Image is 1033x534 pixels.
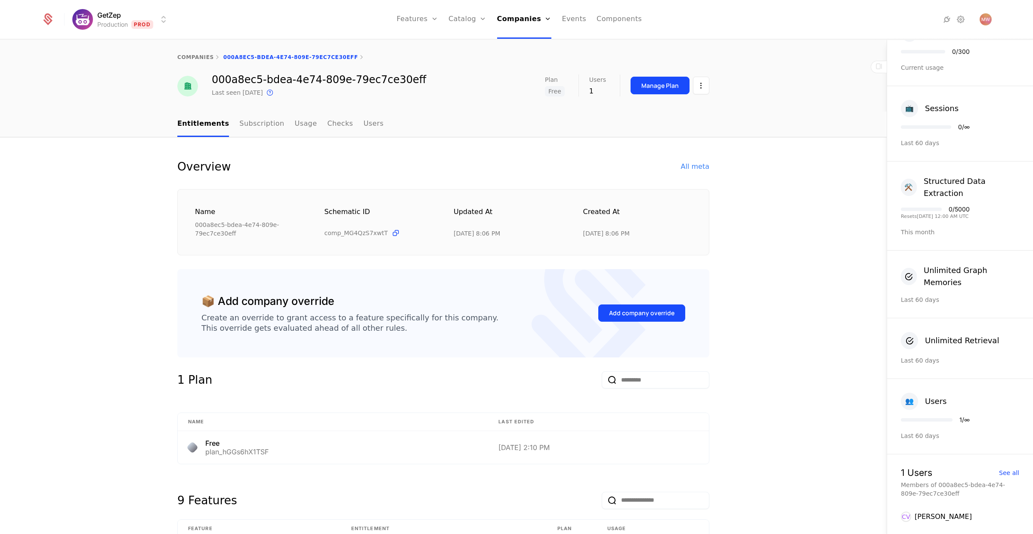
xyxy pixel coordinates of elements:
[901,175,1019,199] button: ⚒️Structured Data Extraction
[545,86,565,96] span: Free
[901,481,1019,498] div: Members of 000a8ec5-bdea-4e74-809e-79ec7ce30eff
[693,77,709,94] button: Select action
[177,76,198,96] img: 000a8ec5-bdea-4e74-809e-79ec7ce30eff
[325,229,388,237] span: comp_MG4QzS7xwtT
[212,88,263,97] div: Last seen [DATE]
[901,214,970,219] div: Resets [DATE] 12:00 AM UTC
[583,229,630,238] div: 7/28/25, 8:06 PM
[925,335,999,347] div: Unlimited Retrieval
[212,75,426,85] div: 000a8ec5-bdea-4e74-809e-79ec7ce30eff
[901,356,1019,365] div: Last 60 days
[454,229,500,238] div: 7/28/25, 8:06 PM
[901,432,1019,440] div: Last 60 days
[239,112,284,137] a: Subscription
[177,54,214,60] a: companies
[980,13,992,25] img: Matt Wood
[609,309,674,317] div: Add company override
[131,20,153,29] span: Prod
[325,207,433,225] div: Schematic ID
[915,512,972,522] div: [PERSON_NAME]
[641,81,679,90] div: Manage Plan
[589,77,606,83] span: Users
[178,413,488,431] th: Name
[901,63,1019,72] div: Current usage
[925,102,959,115] div: Sessions
[177,112,384,137] ul: Choose Sub Page
[901,295,1019,304] div: Last 60 days
[958,124,970,130] div: 0 / ∞
[177,158,231,175] div: Overview
[327,112,353,137] a: Checks
[72,9,93,30] img: GetZep
[901,512,911,522] div: CV
[177,371,212,388] div: 1 Plan
[498,444,699,451] div: [DATE] 2:10 PM
[999,470,1019,476] div: See all
[901,393,946,410] button: 👥Users
[488,413,709,431] th: Last edited
[195,220,304,238] div: 000a8ec5-bdea-4e74-809e-79ec7ce30eff
[901,228,1019,236] div: This month
[583,207,692,226] div: Created at
[952,49,970,55] div: 0 / 300
[631,77,690,94] button: Manage Plan
[97,10,121,20] span: GetZep
[901,100,959,117] button: 📺Sessions
[901,179,917,196] div: ⚒️
[598,304,685,322] button: Add company override
[980,13,992,25] button: Open user button
[75,10,169,29] button: Select environment
[925,395,946,407] div: Users
[205,448,269,455] div: plan_hGGs6hX1TSF
[901,139,1019,147] div: Last 60 days
[363,112,384,137] a: Users
[545,77,558,83] span: Plan
[454,207,563,226] div: Updated at
[901,393,918,410] div: 👥
[195,207,304,217] div: Name
[956,14,966,25] a: Settings
[942,14,952,25] a: Integrations
[589,86,606,96] div: 1
[177,492,237,509] div: 9 Features
[924,175,1019,199] div: Structured Data Extraction
[901,468,932,477] div: 1 Users
[959,417,970,423] div: 1 / ∞
[949,206,970,212] div: 0 / 5000
[97,20,128,29] div: Production
[201,293,334,310] div: 📦 Add company override
[177,112,709,137] nav: Main
[681,161,709,172] div: All meta
[901,332,999,349] button: Unlimited Retrieval
[295,112,317,137] a: Usage
[177,112,229,137] a: Entitlements
[901,100,918,117] div: 📺
[201,313,498,333] div: Create an override to grant access to a feature specifically for this company. This override gets...
[205,440,269,447] div: Free
[901,264,1019,289] button: Unlimited Graph Memories
[924,264,1019,289] div: Unlimited Graph Memories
